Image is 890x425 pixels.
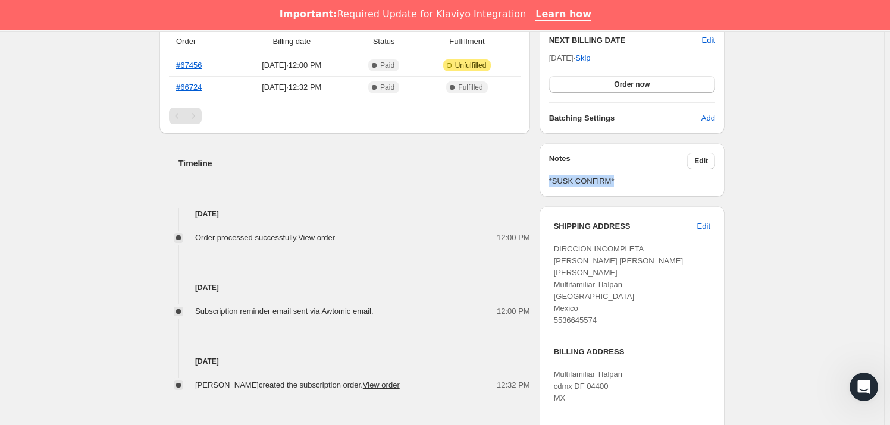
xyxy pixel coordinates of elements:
div: Required Update for Klaviyo Integration [280,8,526,20]
h3: Notes [549,153,688,169]
span: *SUSK CONFIRM* [549,175,715,187]
button: Skip [568,49,597,68]
a: View order [298,233,335,242]
span: 12:00 PM [497,232,530,244]
span: Multifamiliar Tlalpan cdmx DF 04400 MX [554,370,622,402]
button: Edit [687,153,715,169]
a: #66724 [176,83,202,92]
b: Important: [280,8,337,20]
span: Skip [575,52,590,64]
span: Add [701,112,715,124]
a: View order [363,380,400,389]
h3: BILLING ADDRESS [554,346,710,358]
span: [DATE] · 12:32 PM [237,81,347,93]
h2: Timeline [178,158,530,169]
span: Order processed successfully. [195,233,335,242]
span: DIRCCION INCOMPLETA [PERSON_NAME] [PERSON_NAME] [PERSON_NAME] Multifamiliar Tlalpan [GEOGRAPHIC_D... [554,244,683,325]
h3: SHIPPING ADDRESS [554,221,697,232]
h6: Batching Settings [549,112,701,124]
nav: Pagination [169,108,521,124]
button: Add [694,109,722,128]
h4: [DATE] [159,282,530,294]
a: #67456 [176,61,202,70]
span: Billing date [237,36,347,48]
span: Status [354,36,413,48]
th: Order [169,29,233,55]
span: 12:00 PM [497,306,530,317]
span: Edit [697,221,710,232]
span: Fulfillment [421,36,513,48]
span: [DATE] · [549,53,591,62]
span: Paid [380,61,394,70]
span: [DATE] · 12:00 PM [237,59,347,71]
span: Subscription reminder email sent via Awtomic email. [195,307,374,316]
span: Paid [380,83,394,92]
span: Unfulfilled [455,61,487,70]
span: Fulfilled [458,83,482,92]
span: [PERSON_NAME] created the subscription order. [195,380,400,389]
span: Edit [694,156,708,166]
button: Edit [690,217,717,236]
span: 12:32 PM [497,379,530,391]
iframe: Intercom live chat [850,373,878,401]
span: Order now [614,80,650,89]
button: Order now [549,76,715,93]
a: Learn how [535,8,591,21]
h2: NEXT BILLING DATE [549,34,702,46]
h4: [DATE] [159,208,530,220]
button: Edit [702,34,715,46]
h4: [DATE] [159,355,530,367]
